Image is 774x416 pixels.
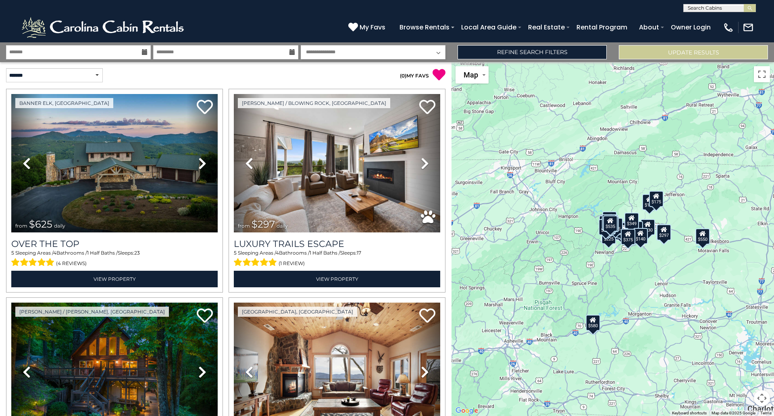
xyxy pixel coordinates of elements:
[633,228,648,244] div: $140
[657,224,671,240] div: $297
[754,66,770,82] button: Toggle fullscreen view
[454,406,480,416] img: Google
[454,406,480,416] a: Open this area in Google Maps (opens a new window)
[601,228,616,244] div: $225
[20,15,187,40] img: White-1-2.png
[624,213,639,229] div: $349
[641,219,655,235] div: $130
[621,228,635,245] div: $375
[464,71,478,79] span: Map
[252,218,275,230] span: $297
[197,307,213,325] a: Add to favorites
[234,250,237,256] span: 5
[602,211,617,227] div: $125
[642,194,657,210] div: $175
[602,214,616,230] div: $160
[11,94,218,232] img: thumbnail_167153549.jpeg
[360,22,385,32] span: My Favs
[11,271,218,287] a: View Property
[619,45,768,59] button: Update Results
[11,249,218,269] div: Sleeping Areas / Bathrooms / Sleeps:
[400,73,406,79] span: ( )
[53,250,56,256] span: 4
[234,249,440,269] div: Sleeping Areas / Bathrooms / Sleeps:
[754,390,770,406] button: Map camera controls
[348,22,387,33] a: My Favs
[458,45,607,59] a: Refine Search Filters
[197,99,213,116] a: Add to favorites
[238,98,390,108] a: [PERSON_NAME] / Blowing Rock, [GEOGRAPHIC_DATA]
[400,73,429,79] a: (0)MY FAVS
[134,250,140,256] span: 23
[11,238,218,249] a: Over The Top
[234,271,440,287] a: View Property
[603,215,618,232] div: $535
[15,98,113,108] a: Banner Elk, [GEOGRAPHIC_DATA]
[457,20,520,34] a: Local Area Guide
[11,250,14,256] span: 5
[402,73,405,79] span: 0
[15,223,27,229] span: from
[15,307,169,317] a: [PERSON_NAME] / [PERSON_NAME], [GEOGRAPHIC_DATA]
[87,250,118,256] span: 1 Half Baths /
[608,218,623,234] div: $625
[419,99,435,116] a: Add to favorites
[635,20,663,34] a: About
[276,250,279,256] span: 4
[586,314,600,330] div: $580
[456,66,489,84] button: Change map style
[616,222,631,238] div: $400
[572,20,631,34] a: Rental Program
[695,228,710,244] div: $550
[310,250,340,256] span: 1 Half Baths /
[672,410,707,416] button: Keyboard shortcuts
[760,411,772,415] a: Terms
[234,94,440,232] img: thumbnail_168695581.jpeg
[357,250,361,256] span: 17
[395,20,454,34] a: Browse Rentals
[238,223,250,229] span: from
[234,238,440,249] a: Luxury Trails Escape
[649,190,664,207] div: $175
[419,307,435,325] a: Add to favorites
[712,411,755,415] span: Map data ©2025 Google
[29,218,52,230] span: $625
[279,258,305,269] span: (1 review)
[524,20,569,34] a: Real Estate
[723,22,734,33] img: phone-regular-white.png
[743,22,754,33] img: mail-regular-white.png
[667,20,715,34] a: Owner Login
[238,307,357,317] a: [GEOGRAPHIC_DATA], [GEOGRAPHIC_DATA]
[277,223,288,229] span: daily
[599,219,613,235] div: $230
[54,223,65,229] span: daily
[56,258,87,269] span: (4 reviews)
